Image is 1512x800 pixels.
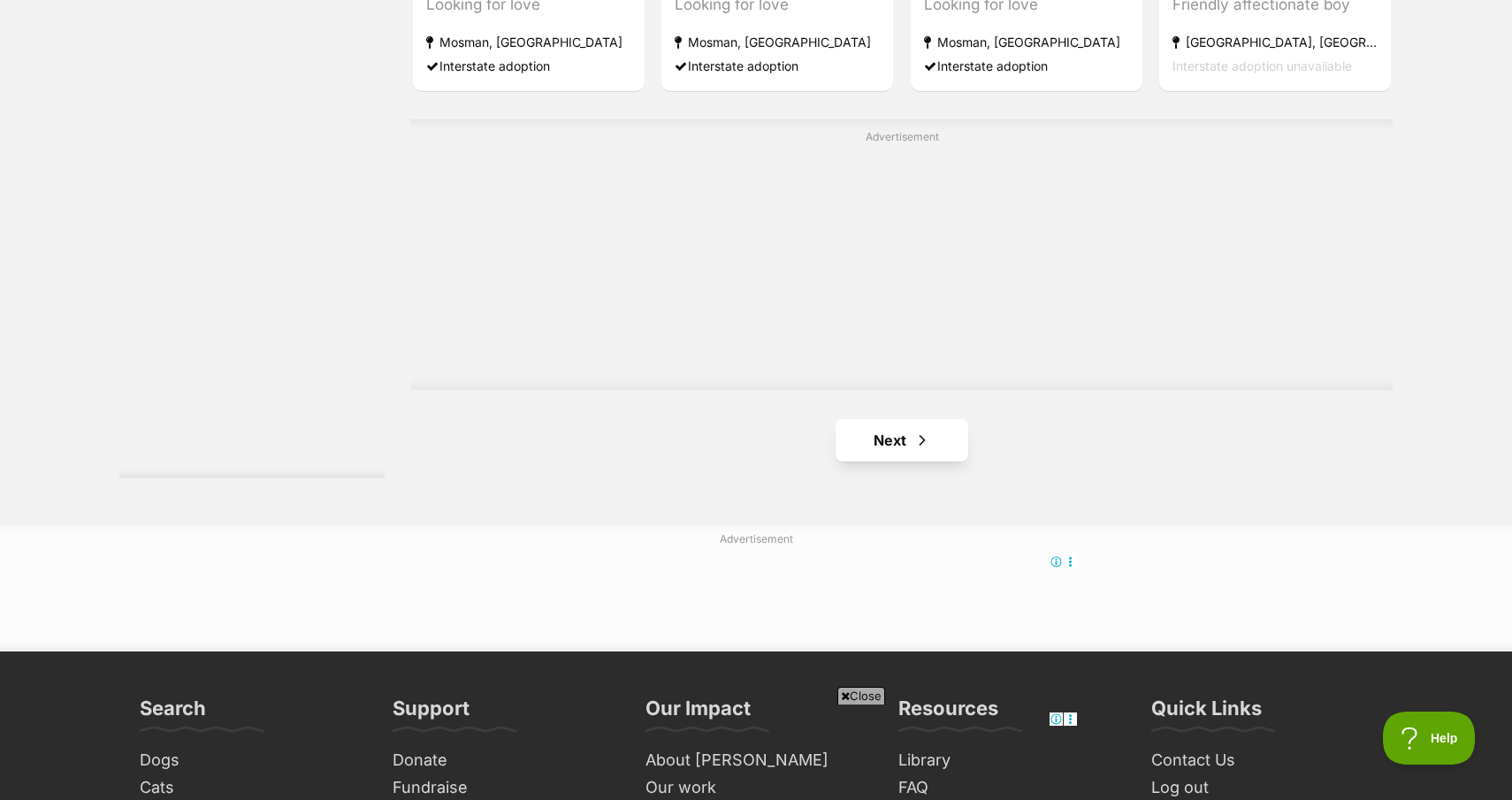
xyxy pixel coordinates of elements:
a: Dogs [133,747,368,774]
h3: Support [393,696,470,731]
iframe: Help Scout Beacon - Open [1383,712,1477,765]
div: Interstate adoption [924,54,1129,78]
span: Interstate adoption unavailable [1172,58,1352,73]
a: Next page [836,419,968,461]
iframe: Advertisement [434,554,1078,634]
h3: Search [140,696,206,731]
div: Advertisement [411,119,1393,391]
strong: Mosman, [GEOGRAPHIC_DATA] [675,30,880,54]
h3: Quick Links [1151,696,1262,731]
div: Interstate adoption [426,54,631,78]
a: Donate [386,747,621,774]
iframe: Advertisement [473,151,1331,372]
strong: Mosman, [GEOGRAPHIC_DATA] [924,30,1129,54]
span: Close [837,687,885,705]
a: Contact Us [1144,747,1379,774]
iframe: Advertisement [434,712,1078,791]
h3: Resources [898,696,998,731]
div: Interstate adoption [675,54,880,78]
strong: [GEOGRAPHIC_DATA], [GEOGRAPHIC_DATA] [1172,30,1378,54]
nav: Pagination [411,419,1393,461]
strong: Mosman, [GEOGRAPHIC_DATA] [426,30,631,54]
h3: Our Impact [645,696,751,731]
